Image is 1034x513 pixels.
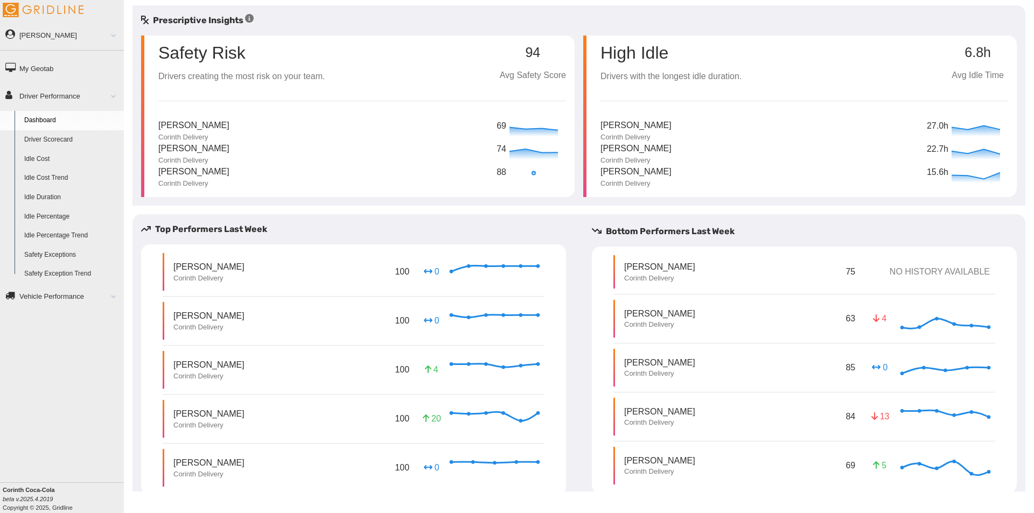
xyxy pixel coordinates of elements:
[624,369,695,378] p: Corinth Delivery
[624,261,695,273] p: [PERSON_NAME]
[3,487,55,493] b: Corinth Coca-Cola
[393,312,411,329] p: 100
[600,44,742,61] p: High Idle
[600,156,672,165] p: Corinth Delivery
[173,456,244,469] p: [PERSON_NAME]
[497,120,507,133] p: 69
[871,459,889,472] p: 5
[393,410,411,427] p: 100
[927,166,949,179] p: 15.6h
[173,273,244,283] p: Corinth Delivery
[600,179,672,188] p: Corinth Delivery
[423,363,440,376] p: 4
[500,69,566,82] p: Avg Safety Score
[624,467,695,476] p: Corinth Delivery
[497,143,507,156] p: 74
[141,14,254,27] h5: Prescriptive Insights
[880,265,990,278] p: NO HISTORY AVAILABLE
[624,320,695,329] p: Corinth Delivery
[423,412,440,425] p: 20
[624,405,695,418] p: [PERSON_NAME]
[19,150,124,169] a: Idle Cost
[173,469,244,479] p: Corinth Delivery
[423,314,440,327] p: 0
[423,265,440,278] p: 0
[497,166,507,179] p: 88
[624,307,695,320] p: [PERSON_NAME]
[3,3,83,17] img: Gridline
[843,457,857,474] p: 69
[158,44,246,61] p: Safety Risk
[600,142,672,156] p: [PERSON_NAME]
[19,168,124,188] a: Idle Cost Trend
[871,312,889,325] p: 4
[624,273,695,283] p: Corinth Delivery
[19,264,124,284] a: Safety Exception Trend
[19,245,124,265] a: Safety Exceptions
[158,70,325,83] p: Drivers creating the most risk on your team.
[173,310,244,322] p: [PERSON_NAME]
[600,70,742,83] p: Drivers with the longest idle duration.
[624,454,695,467] p: [PERSON_NAME]
[843,263,857,280] p: 75
[843,359,857,376] p: 85
[173,420,244,430] p: Corinth Delivery
[592,225,1025,238] h5: Bottom Performers Last Week
[927,120,949,133] p: 27.0h
[158,165,229,179] p: [PERSON_NAME]
[600,132,672,142] p: Corinth Delivery
[947,69,1008,82] p: Avg Idle Time
[141,223,575,236] h5: Top Performers Last Week
[393,361,411,378] p: 100
[19,130,124,150] a: Driver Scorecard
[19,207,124,227] a: Idle Percentage
[843,408,857,425] p: 84
[173,359,244,371] p: [PERSON_NAME]
[158,119,229,132] p: [PERSON_NAME]
[158,156,229,165] p: Corinth Delivery
[3,496,53,502] i: beta v.2025.4.2019
[158,179,229,188] p: Corinth Delivery
[3,486,124,512] div: Copyright © 2025, Gridline
[393,459,411,476] p: 100
[624,356,695,369] p: [PERSON_NAME]
[871,410,889,423] p: 13
[843,310,857,327] p: 63
[600,165,672,179] p: [PERSON_NAME]
[158,132,229,142] p: Corinth Delivery
[393,263,411,280] p: 100
[947,45,1008,60] p: 6.8h
[19,188,124,207] a: Idle Duration
[158,142,229,156] p: [PERSON_NAME]
[173,322,244,332] p: Corinth Delivery
[500,45,566,60] p: 94
[173,261,244,273] p: [PERSON_NAME]
[173,371,244,381] p: Corinth Delivery
[19,226,124,245] a: Idle Percentage Trend
[927,143,949,156] p: 22.7h
[173,407,244,420] p: [PERSON_NAME]
[600,119,672,132] p: [PERSON_NAME]
[871,361,889,374] p: 0
[624,418,695,427] p: Corinth Delivery
[423,461,440,474] p: 0
[19,111,124,130] a: Dashboard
